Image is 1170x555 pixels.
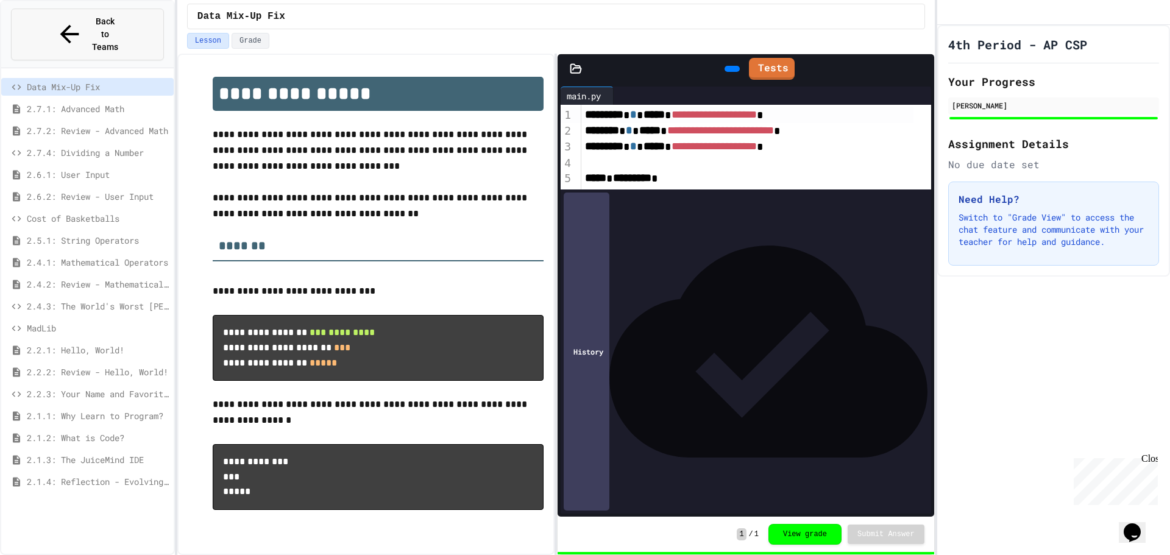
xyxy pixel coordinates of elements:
[561,139,573,155] div: 3
[561,87,614,105] div: main.py
[561,155,573,171] div: 4
[5,5,84,77] div: Chat with us now!Close
[561,171,573,186] div: 5
[91,15,119,54] span: Back to Teams
[754,529,759,539] span: 1
[749,58,795,80] a: Tests
[1119,506,1158,543] iframe: chat widget
[27,190,169,203] span: 2.6.2: Review - User Input
[561,186,573,202] div: 6
[27,431,169,444] span: 2.1.2: What is Code?
[959,192,1149,207] h3: Need Help?
[27,409,169,422] span: 2.1.1: Why Learn to Program?
[27,344,169,356] span: 2.2.1: Hello, World!
[197,9,285,24] span: Data Mix-Up Fix
[768,524,842,545] button: View grade
[27,212,169,225] span: Cost of Basketballs
[27,475,169,488] span: 2.1.4: Reflection - Evolving Technology
[948,135,1159,152] h2: Assignment Details
[959,211,1149,248] p: Switch to "Grade View" to access the chat feature and communicate with your teacher for help and ...
[27,146,169,159] span: 2.7.4: Dividing a Number
[857,529,915,539] span: Submit Answer
[749,529,753,539] span: /
[27,234,169,247] span: 2.5.1: String Operators
[848,525,924,544] button: Submit Answer
[27,366,169,378] span: 2.2.2: Review - Hello, World!
[737,528,746,540] span: 1
[27,453,169,466] span: 2.1.3: The JuiceMind IDE
[27,102,169,115] span: 2.7.1: Advanced Math
[948,73,1159,90] h2: Your Progress
[948,157,1159,172] div: No due date set
[27,124,169,137] span: 2.7.2: Review - Advanced Math
[11,9,164,60] button: Back to Teams
[187,33,229,49] button: Lesson
[561,107,573,123] div: 1
[27,80,169,93] span: Data Mix-Up Fix
[27,387,169,400] span: 2.2.3: Your Name and Favorite Movie
[232,33,269,49] button: Grade
[564,193,609,511] div: History
[27,278,169,291] span: 2.4.2: Review - Mathematical Operators
[27,168,169,181] span: 2.6.1: User Input
[561,90,607,102] div: main.py
[27,300,169,313] span: 2.4.3: The World's Worst [PERSON_NAME] Market
[27,322,169,334] span: MadLib
[27,256,169,269] span: 2.4.1: Mathematical Operators
[1069,453,1158,505] iframe: chat widget
[948,36,1087,53] h1: 4th Period - AP CSP
[952,100,1155,111] div: [PERSON_NAME]
[561,123,573,139] div: 2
